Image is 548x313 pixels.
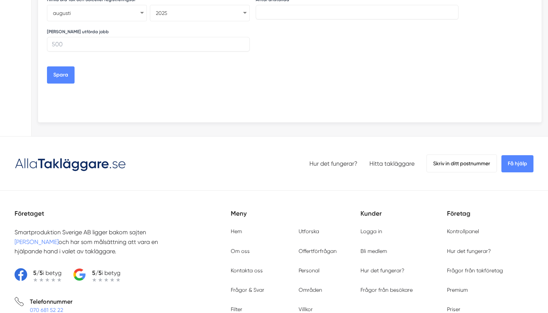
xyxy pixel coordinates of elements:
p: i betyg [92,268,120,278]
a: Offertförfrågan [299,248,337,254]
a: Utforska [299,228,319,234]
a: Hem [231,228,242,234]
p: Smartproduktion Sverige AB ligger bakom sajten och har som målsättning att vara en hjälpande hand... [15,228,182,256]
a: Kontakta oss [231,267,263,273]
a: Om oss [231,248,250,254]
p: i betyg [33,268,62,278]
a: Frågor & Svar [231,287,264,293]
a: Personal [299,267,319,273]
span: Skriv in ditt postnummer [426,154,497,172]
img: Logotyp Alla Takläggare [15,155,126,172]
a: 5/5i betyg [15,268,62,282]
svg: Telefon [15,297,24,306]
a: Logga in [360,228,382,234]
strong: 5/5 [92,269,102,276]
a: 5/5i betyg [73,268,120,282]
a: Hitta takläggare [369,160,415,167]
a: Hur det fungerar? [360,267,404,273]
span: Få hjälp [501,155,533,172]
a: [PERSON_NAME] [15,238,59,245]
a: Villkor [299,306,313,312]
a: 070 681 52 22 [30,307,63,313]
a: Priser [447,306,460,312]
button: Spara [47,66,75,84]
a: Kontrollpanel [447,228,479,234]
a: Områden [299,287,322,293]
a: Hur det fungerar? [447,248,491,254]
h5: Företag [447,209,533,228]
h5: Meny [231,209,360,228]
input: 500 [47,37,250,51]
a: Frågor från besökare [360,287,413,293]
p: Telefonnummer [30,297,72,306]
a: Frågor från takföretag [447,267,503,273]
a: Filter [231,306,242,312]
strong: 5/5 [33,269,43,276]
a: Bli medlem [360,248,387,254]
a: Premium [447,287,468,293]
label: [PERSON_NAME] utförda jobb [47,29,109,35]
a: Hur det fungerar? [309,160,358,167]
h5: Företaget [15,209,231,228]
h5: Kunder [360,209,447,228]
